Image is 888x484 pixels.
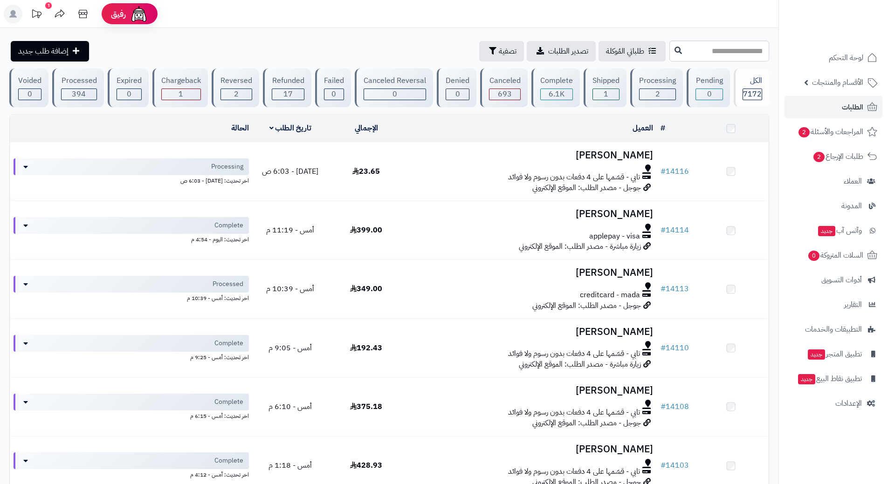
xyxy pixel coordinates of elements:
div: Failed [324,75,344,86]
span: 7172 [743,89,762,100]
span: السلات المتروكة [807,249,863,262]
a: العملاء [785,170,882,192]
span: جوجل - مصدر الطلب: الموقع الإلكتروني [532,417,641,429]
span: 2 [813,152,825,162]
span: جوجل - مصدر الطلب: الموقع الإلكتروني [532,300,641,311]
a: تصدير الطلبات [527,41,596,61]
span: 394 [72,89,86,100]
span: وآتس آب [817,224,862,237]
div: 1 [162,89,200,100]
div: 0 [364,89,426,100]
span: 2 [799,127,810,137]
span: 399.00 [350,225,382,236]
span: تصدير الطلبات [548,46,588,57]
div: 0 [696,89,722,100]
span: 0 [455,89,460,100]
a: المدونة [785,195,882,217]
div: اخر تحديث: أمس - 6:15 م [14,410,249,420]
span: تابي - قسّمها على 4 دفعات بدون رسوم ولا فوائد [508,172,640,183]
h3: [PERSON_NAME] [408,444,653,455]
a: أدوات التسويق [785,269,882,291]
span: # [661,342,666,354]
div: 0 [117,89,141,100]
span: 17 [283,89,293,100]
a: #14114 [661,225,689,236]
span: [DATE] - 6:03 ص [262,166,318,177]
span: 23.65 [352,166,380,177]
div: Pending [695,75,723,86]
div: 6062 [541,89,572,100]
span: 0 [331,89,336,100]
span: التطبيقات والخدمات [805,323,862,336]
div: 0 [446,89,469,100]
span: أمس - 6:10 م [268,401,312,412]
a: #14110 [661,342,689,354]
span: أمس - 9:05 م [268,342,312,354]
a: Processing 2 [628,68,685,107]
span: طلبات الإرجاع [812,150,863,163]
span: # [661,166,666,177]
span: # [661,283,666,294]
span: تطبيق المتجر [807,348,862,361]
span: الطلبات [842,101,863,114]
a: التطبيقات والخدمات [785,318,882,341]
span: أمس - 10:39 م [266,283,314,294]
div: 17 [272,89,303,100]
h3: [PERSON_NAME] [408,209,653,219]
span: لوحة التحكم [829,51,863,64]
span: أمس - 1:18 م [268,460,312,471]
h3: [PERSON_NAME] [408,385,653,396]
span: زيارة مباشرة - مصدر الطلب: الموقع الإلكتروني [519,359,641,370]
a: #14116 [661,166,689,177]
span: الإعدادات [835,397,862,410]
span: 0 [808,251,819,261]
div: Denied [446,75,469,86]
img: logo-2.png [825,25,879,45]
span: الأقسام والمنتجات [812,76,863,89]
span: 1 [604,89,608,100]
span: Processed [213,279,243,289]
span: أدوات التسويق [821,273,862,286]
span: إضافة طلب جديد [18,46,69,57]
span: تابي - قسّمها على 4 دفعات بدون رسوم ولا فوائد [508,466,640,477]
div: 1 [45,2,52,9]
a: الطلبات [785,96,882,118]
a: الإجمالي [355,123,378,134]
div: Chargeback [161,75,201,86]
div: Canceled [489,75,520,86]
div: 2 [640,89,675,100]
a: الحالة [231,123,249,134]
a: العميل [633,123,653,134]
a: #14113 [661,283,689,294]
a: التقارير [785,293,882,316]
div: Shipped [592,75,620,86]
span: 1 [179,89,183,100]
span: # [661,401,666,412]
span: 0 [392,89,397,100]
span: طلباتي المُوكلة [606,46,644,57]
span: المدونة [841,199,862,212]
span: جديد [818,226,835,236]
h3: [PERSON_NAME] [408,327,653,337]
span: زيارة مباشرة - مصدر الطلب: الموقع الإلكتروني [519,241,641,252]
span: 693 [498,89,512,100]
a: #14103 [661,460,689,471]
div: 0 [324,89,344,100]
div: Processed [61,75,96,86]
span: أمس - 11:19 م [266,225,314,236]
div: اخر تحديث: أمس - 9:25 م [14,352,249,361]
a: #14108 [661,401,689,412]
a: طلبات الإرجاع2 [785,145,882,168]
div: اخر تحديث: [DATE] - 6:03 ص [14,175,249,185]
a: إضافة طلب جديد [11,41,89,61]
span: Complete [214,397,243,407]
div: Processing [639,75,676,86]
a: تحديثات المنصة [25,5,48,26]
a: وآتس آبجديد [785,219,882,242]
span: تابي - قسّمها على 4 دفعات بدون رسوم ولا فوائد [508,407,640,418]
button: تصفية [479,41,524,61]
span: creditcard - mada [580,290,640,300]
a: Denied 0 [435,68,478,107]
div: Expired [117,75,142,86]
span: 0 [28,89,32,100]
